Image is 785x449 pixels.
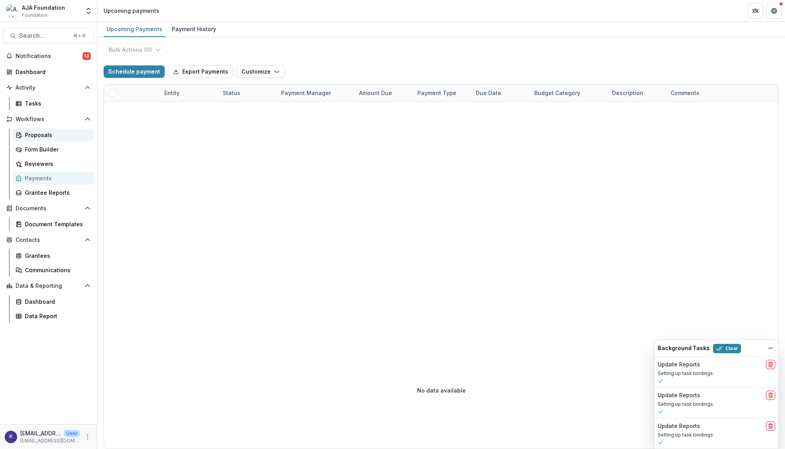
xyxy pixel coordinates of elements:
div: Communications [25,266,88,274]
span: Contacts [16,237,81,243]
button: Get Help [766,3,782,19]
div: Upcoming Payments [104,23,165,35]
div: Payment Manager [276,89,336,97]
button: Open Activity [3,81,94,94]
span: Foundation [22,12,48,19]
div: Description [607,85,666,101]
p: User [64,430,80,437]
div: kjarrett@ajafoundation.org [9,434,12,439]
p: Setting up task bindings [658,431,775,438]
div: Comments [666,85,724,101]
div: Data Report [25,312,88,320]
a: Grantee Reports [12,186,94,199]
button: Customize [236,65,285,78]
div: Due Date [471,85,530,101]
div: AJA Foundation [22,4,65,12]
a: Dashboard [3,65,94,78]
div: Reviewers [25,160,88,168]
span: 13 [83,52,91,60]
div: Document Templates [25,220,88,228]
button: Open Data & Reporting [3,280,94,292]
p: Setting up task bindings [658,401,775,408]
span: Notifications [16,53,83,60]
div: Form Builder [25,145,88,153]
div: Status [218,89,245,97]
a: Document Templates [12,218,94,231]
button: Notifications13 [3,50,94,62]
div: Grantees [25,252,88,260]
div: Grantee Reports [25,188,88,197]
p: [EMAIL_ADDRESS][DOMAIN_NAME] [20,429,61,437]
div: Payment Type [413,85,471,101]
button: Schedule payment [104,65,165,78]
a: Proposals [12,129,94,141]
div: Status [218,85,276,101]
div: Due Date [471,89,506,97]
div: Payment Manager [276,85,354,101]
button: delete [766,421,775,431]
button: Export Payments [168,65,233,78]
a: Tasks [12,97,94,110]
button: Clear [713,344,741,353]
div: ⌘ + K [72,32,87,40]
div: Payment Type [413,89,461,97]
span: Activity [16,85,81,91]
div: Amount Due [354,85,413,101]
h2: Update Reports [658,361,700,368]
h2: Update Reports [658,423,700,430]
h2: Background Tasks [658,345,710,352]
button: Search... [3,28,94,44]
div: Budget Category [530,85,607,101]
div: Proposals [25,131,88,139]
a: Upcoming Payments [104,22,165,37]
a: Dashboard [12,295,94,308]
div: Payments [25,174,88,182]
a: Payment History [169,22,219,37]
span: Workflows [16,116,81,123]
img: AJA Foundation [6,5,19,17]
p: [EMAIL_ADDRESS][DOMAIN_NAME] [20,437,80,444]
a: Communications [12,264,94,276]
button: Open Documents [3,202,94,215]
button: Open entity switcher [83,3,94,19]
a: Data Report [12,310,94,322]
div: Entity [160,85,218,101]
div: Comments [666,89,704,97]
button: Dismiss [766,343,775,353]
p: Setting up task bindings [658,370,775,377]
p: No data available [417,386,466,394]
div: Dashboard [25,298,88,306]
span: Search... [19,32,69,39]
nav: breadcrumb [100,5,162,16]
button: delete [766,360,775,369]
div: Dashboard [16,68,88,76]
h2: Update Reports [658,392,700,399]
a: Form Builder [12,143,94,156]
span: Data & Reporting [16,283,81,289]
div: Budget Category [530,89,585,97]
button: Open Contacts [3,234,94,246]
div: Tasks [25,99,88,107]
button: delete [766,391,775,400]
div: Entity [160,89,184,97]
div: Amount Due [354,89,397,97]
button: Partners [748,3,763,19]
a: Grantees [12,249,94,262]
button: More [83,432,92,442]
div: Description [607,89,648,97]
button: Open Workflows [3,113,94,125]
div: Upcoming payments [104,7,159,15]
a: Payments [12,172,94,185]
div: Payment History [169,23,219,35]
button: Bulk Actions (0) [104,44,166,56]
a: Reviewers [12,157,94,170]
